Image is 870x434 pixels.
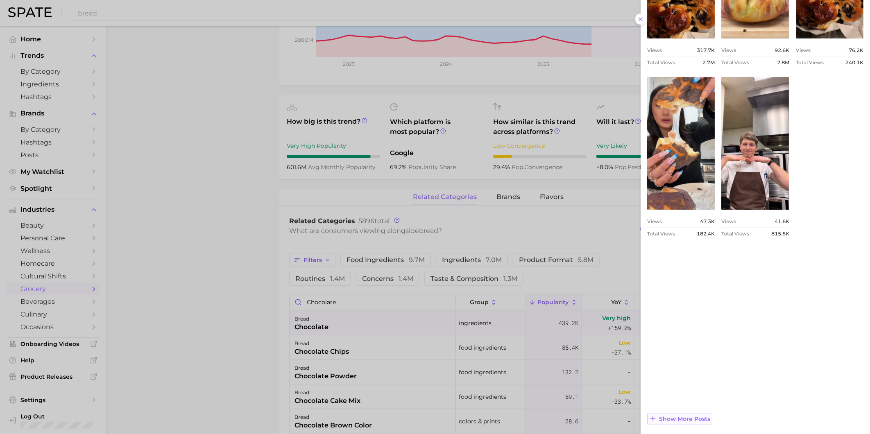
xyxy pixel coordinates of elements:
span: 2.8m [777,59,789,66]
span: 317.7k [697,47,715,53]
span: 815.5k [771,231,789,237]
span: 240.1k [845,59,863,66]
span: 76.2k [849,47,863,53]
span: Total Views [796,59,824,66]
span: Show more posts [659,416,710,423]
span: Views [647,47,662,53]
span: 47.3k [700,218,715,224]
span: 92.6k [775,47,789,53]
span: Total Views [721,231,749,237]
span: Views [796,47,811,53]
span: 182.4k [697,231,715,237]
span: Total Views [647,231,675,237]
button: Show more posts [647,413,712,425]
span: Views [721,47,736,53]
span: Total Views [721,59,749,66]
span: Views [647,218,662,224]
span: Total Views [647,59,675,66]
span: Views [721,218,736,224]
span: 2.7m [702,59,715,66]
span: 41.6k [775,218,789,224]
